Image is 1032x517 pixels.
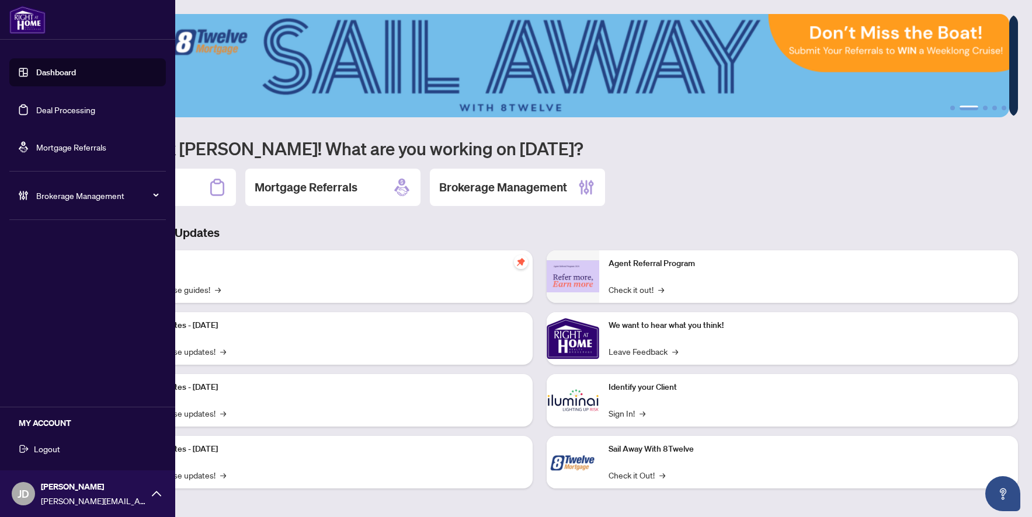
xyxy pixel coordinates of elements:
button: 4 [992,106,997,110]
img: We want to hear what you think! [547,312,599,365]
span: Logout [34,439,60,458]
span: → [220,469,226,481]
h1: Welcome back [PERSON_NAME]! What are you working on [DATE]? [61,137,1018,159]
span: → [659,469,665,481]
span: → [640,407,645,420]
p: Platform Updates - [DATE] [123,381,523,394]
h2: Mortgage Referrals [255,179,357,195]
a: Leave Feedback→ [609,345,678,358]
p: Identify your Client [609,381,1009,394]
span: JD [18,485,29,502]
img: Slide 1 [61,14,1009,117]
img: Identify your Client [547,374,599,427]
button: Open asap [985,476,1020,511]
span: Brokerage Management [36,189,158,202]
span: → [658,283,664,296]
h2: Brokerage Management [439,179,567,195]
p: Platform Updates - [DATE] [123,443,523,456]
p: We want to hear what you think! [609,319,1009,332]
h3: Brokerage & Industry Updates [61,225,1018,241]
p: Self-Help [123,257,523,270]
button: Logout [9,439,166,459]
p: Sail Away With 8Twelve [609,443,1009,456]
a: Mortgage Referrals [36,142,106,152]
span: → [672,345,678,358]
span: pushpin [514,255,528,269]
span: → [215,283,221,296]
a: Dashboard [36,67,76,78]
a: Check it out!→ [609,283,664,296]
span: → [220,407,226,420]
button: 2 [960,106,978,110]
button: 1 [950,106,955,110]
h5: MY ACCOUNT [19,417,166,429]
button: 3 [983,106,988,110]
p: Agent Referral Program [609,257,1009,270]
img: Sail Away With 8Twelve [547,436,599,488]
span: [PERSON_NAME][EMAIL_ADDRESS][PERSON_NAME][DOMAIN_NAME] [41,494,146,507]
span: → [220,345,226,358]
a: Deal Processing [36,104,95,115]
button: 5 [1002,106,1006,110]
img: Agent Referral Program [547,260,599,292]
p: Platform Updates - [DATE] [123,319,523,332]
span: [PERSON_NAME] [41,480,146,493]
a: Check it Out!→ [609,469,665,481]
img: logo [9,6,46,34]
a: Sign In!→ [609,407,645,420]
